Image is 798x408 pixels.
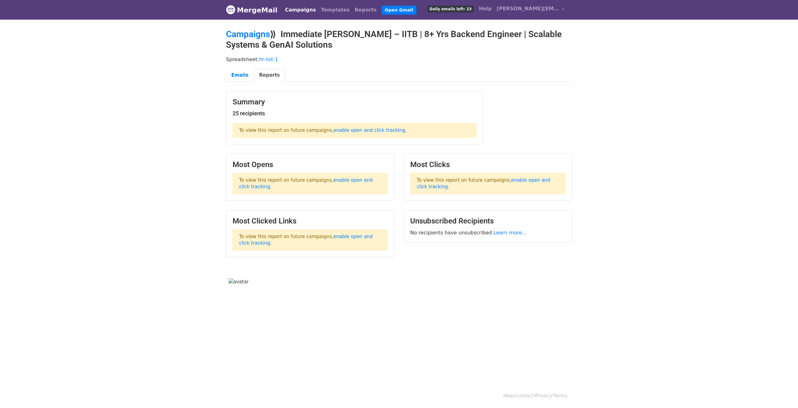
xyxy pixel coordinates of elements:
a: Reports [254,69,285,82]
a: enable open and click tracking [239,177,373,190]
a: enable open and click tracking [239,234,373,246]
h2: ⟫ Immediate [PERSON_NAME] – IITB | 8+ Yrs Backend Engineer | Scalable Systems & GenAI Solutions [226,29,572,50]
a: Contact [516,393,534,399]
h3: Most Clicked Links [233,217,388,226]
h5: 25 recipients [233,110,477,117]
h3: Most Clicks [410,160,565,169]
a: Terms [554,393,567,399]
h3: Most Opens [233,160,388,169]
a: Templates [318,4,352,16]
a: Daily emails left: 23 [425,2,476,15]
span: Daily emails left: 23 [427,6,474,12]
a: enable open and click tracking [417,177,550,190]
p: No recipients have unsubscribed. [410,229,565,236]
a: Help [476,2,494,15]
p: To view this report on future campaigns, . [233,173,388,194]
a: hr-list-1 [259,56,278,62]
p: To view this report on future campaigns, . [233,123,477,138]
a: Campaigns [226,29,270,39]
a: Reports [352,4,379,16]
a: Campaigns [282,4,318,16]
a: Learn more... [493,230,527,236]
span: [PERSON_NAME][EMAIL_ADDRESS][DOMAIN_NAME] [497,5,559,12]
img: avatar [228,278,249,286]
h3: Unsubscribed Recipients [410,217,565,226]
a: Emails [226,69,254,82]
a: Privacy [535,393,552,399]
a: Open Gmail [382,6,416,15]
a: MergeMail [226,3,277,17]
a: enable open and click tracking [334,127,405,133]
p: To view this report on future campaigns, . [410,173,565,194]
p: To view this report on future campaigns, . [233,229,388,251]
h3: Summary [233,98,477,107]
p: Spreadsheet: [226,56,572,63]
img: MergeMail logo [226,5,235,14]
a: Help [503,393,514,399]
a: [PERSON_NAME][EMAIL_ADDRESS][DOMAIN_NAME] [494,2,567,17]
